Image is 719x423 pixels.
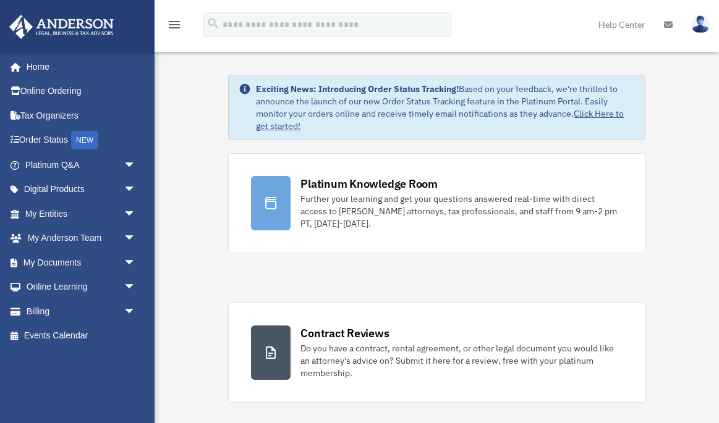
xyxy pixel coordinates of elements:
i: menu [167,17,182,32]
div: NEW [71,131,98,149]
a: Click Here to get started! [256,108,624,132]
div: Further your learning and get your questions answered real-time with direct access to [PERSON_NAM... [300,193,622,230]
a: My Documentsarrow_drop_down [9,250,155,275]
span: arrow_drop_down [124,250,148,275]
div: Contract Reviews [300,325,389,341]
span: arrow_drop_down [124,275,148,300]
img: User Pic [691,15,710,33]
a: Platinum Q&Aarrow_drop_down [9,153,155,177]
div: Do you have a contract, rental agreement, or other legal document you would like an attorney's ad... [300,342,622,379]
a: Platinum Knowledge Room Further your learning and get your questions answered real-time with dire... [228,153,645,253]
a: My Anderson Teamarrow_drop_down [9,226,155,251]
span: arrow_drop_down [124,201,148,227]
div: Platinum Knowledge Room [300,176,438,191]
i: search [206,17,220,30]
a: Home [9,54,148,79]
span: arrow_drop_down [124,153,148,178]
span: arrow_drop_down [124,299,148,324]
a: menu [167,22,182,32]
strong: Exciting News: Introducing Order Status Tracking! [256,83,459,94]
div: Based on your feedback, we're thrilled to announce the launch of our new Order Status Tracking fe... [256,83,634,132]
a: Digital Productsarrow_drop_down [9,177,155,202]
a: Tax Organizers [9,103,155,128]
a: My Entitiesarrow_drop_down [9,201,155,226]
a: Online Learningarrow_drop_down [9,275,155,299]
span: arrow_drop_down [124,226,148,251]
span: arrow_drop_down [124,177,148,203]
a: Events Calendar [9,324,155,348]
img: Anderson Advisors Platinum Portal [6,15,117,39]
a: Contract Reviews Do you have a contract, rental agreement, or other legal document you would like... [228,303,645,403]
a: Billingarrow_drop_down [9,299,155,324]
a: Order StatusNEW [9,128,155,153]
a: Online Ordering [9,79,155,104]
